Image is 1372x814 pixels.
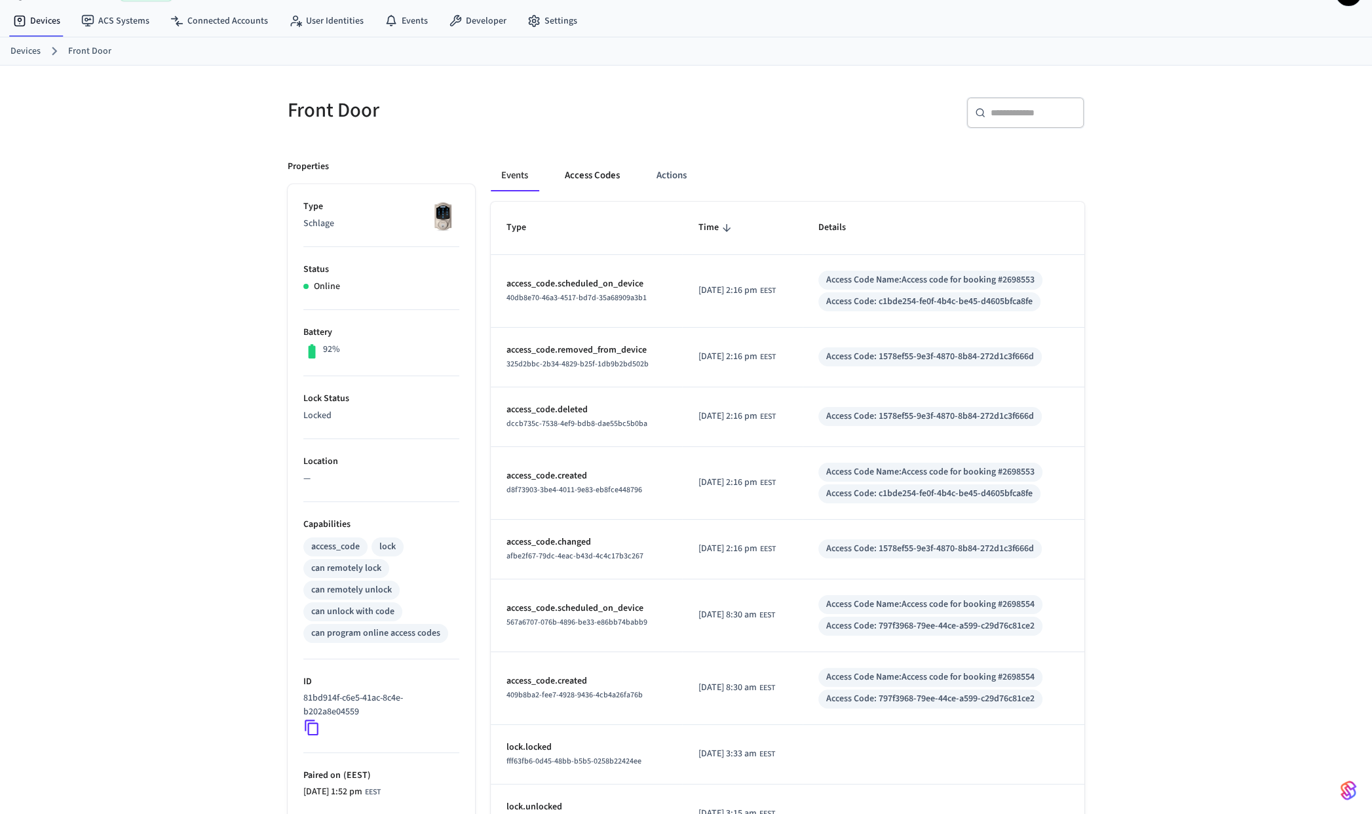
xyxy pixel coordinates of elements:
[826,295,1033,309] div: Access Code: c1bde254-fe0f-4b4c-be45-d4605bfca8fe
[288,97,678,124] h5: Front Door
[278,9,374,33] a: User Identities
[826,598,1035,611] div: Access Code Name: Access code for booking #2698554
[365,786,381,798] span: EEST
[506,741,666,754] p: lock.locked
[323,343,340,357] p: 92%
[311,540,360,554] div: access_code
[506,418,647,429] span: dccb735c-7538-4ef9-bdb8-dae55bc5b0ba
[506,403,666,417] p: access_code.deleted
[288,160,329,174] p: Properties
[698,476,757,490] span: [DATE] 2:16 pm
[303,455,459,469] p: Location
[698,410,757,423] span: [DATE] 2:16 pm
[759,543,775,555] span: EEST
[341,769,371,782] span: ( EEST )
[303,518,459,532] p: Capabilities
[1341,780,1356,801] img: SeamLogoGradient.69752ec5.svg
[303,263,459,277] p: Status
[698,476,775,490] div: Europe/Kiev
[506,218,543,238] span: Type
[698,284,757,298] span: [DATE] 2:16 pm
[71,9,160,33] a: ACS Systems
[506,484,642,495] span: d8f73903-3be4-4011-9e83-eb8fce448796
[517,9,588,33] a: Settings
[698,542,775,556] div: Europe/Kiev
[506,277,666,291] p: access_code.scheduled_on_device
[759,351,775,363] span: EEST
[379,540,396,554] div: lock
[818,218,863,238] span: Details
[759,748,774,760] span: EEST
[506,343,666,357] p: access_code.removed_from_device
[826,487,1033,501] div: Access Code: c1bde254-fe0f-4b4c-be45-d4605bfca8fe
[506,800,666,814] p: lock.unlocked
[311,562,381,575] div: can remotely lock
[826,542,1034,556] div: Access Code: 1578ef55-9e3f-4870-8b84-272d1c3f666d
[698,608,774,622] div: Europe/Kiev
[506,359,649,370] span: 325d2bbc-2b34-4829-b25f-1db9b2bd502b
[374,9,438,33] a: Events
[10,45,41,58] a: Devices
[491,160,1084,191] div: ant example
[698,284,775,298] div: Europe/Kiev
[698,350,757,364] span: [DATE] 2:16 pm
[759,411,775,423] span: EEST
[698,747,774,761] div: Europe/Kiev
[303,691,454,719] p: 81bd914f-c6e5-41ac-8c4e-b202a8e04559
[826,692,1035,706] div: Access Code: 797f3968-79ee-44ce-a599-c29d76c81ce2
[427,200,459,233] img: Schlage Sense Smart Deadbolt with Camelot Trim, Front
[506,689,643,701] span: 409b8ba2-fee7-4928-9436-4cb4a26fa76b
[698,350,775,364] div: Europe/Kiev
[303,769,459,783] p: Paired on
[759,682,774,694] span: EEST
[303,675,459,689] p: ID
[826,670,1035,684] div: Access Code Name: Access code for booking #2698554
[303,392,459,406] p: Lock Status
[303,409,459,423] p: Locked
[303,217,459,231] p: Schlage
[3,9,71,33] a: Devices
[303,472,459,486] p: —
[698,608,756,622] span: [DATE] 8:30 am
[506,674,666,688] p: access_code.created
[506,535,666,549] p: access_code.changed
[826,619,1035,633] div: Access Code: 797f3968-79ee-44ce-a599-c29d76c81ce2
[506,602,666,615] p: access_code.scheduled_on_device
[68,45,111,58] a: Front Door
[311,605,394,619] div: can unlock with code
[826,465,1035,479] div: Access Code Name: Access code for booking #2698553
[826,410,1034,423] div: Access Code: 1578ef55-9e3f-4870-8b84-272d1c3f666d
[759,610,774,621] span: EEST
[826,350,1034,364] div: Access Code: 1578ef55-9e3f-4870-8b84-272d1c3f666d
[314,280,340,294] p: Online
[698,681,756,695] span: [DATE] 8:30 am
[506,617,647,628] span: 567a6707-076b-4896-be33-e86bb74babb9
[826,273,1035,287] div: Access Code Name: Access code for booking #2698553
[303,785,381,799] div: Europe/Kiev
[303,200,459,214] p: Type
[646,160,697,191] button: Actions
[759,285,775,297] span: EEST
[759,477,775,489] span: EEST
[506,551,643,562] span: afbe2f67-79dc-4eac-b43d-4c4c17b3c267
[698,218,735,238] span: Time
[311,627,440,640] div: can program online access codes
[311,583,392,597] div: can remotely unlock
[698,681,774,695] div: Europe/Kiev
[698,542,757,556] span: [DATE] 2:16 pm
[303,326,459,339] p: Battery
[554,160,630,191] button: Access Codes
[491,160,539,191] button: Events
[160,9,278,33] a: Connected Accounts
[438,9,517,33] a: Developer
[506,756,641,767] span: fff63fb6-0d45-48bb-b5b5-0258b22424ee
[506,469,666,483] p: access_code.created
[698,410,775,423] div: Europe/Kiev
[303,785,362,799] span: [DATE] 1:52 pm
[506,292,647,303] span: 40db8e70-46a3-4517-bd7d-35a68909a3b1
[698,747,756,761] span: [DATE] 3:33 am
